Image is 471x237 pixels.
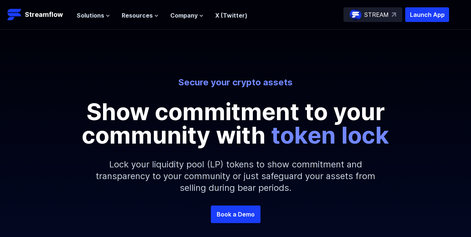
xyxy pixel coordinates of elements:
span: Solutions [77,11,104,20]
a: STREAM [343,7,402,22]
button: Resources [122,11,159,20]
img: streamflow-logo-circle.png [350,9,361,21]
a: Streamflow [7,7,69,22]
span: Company [170,11,198,20]
p: Secure your crypto assets [33,77,438,88]
span: token lock [271,121,389,149]
button: Launch App [405,7,449,22]
p: Show commitment to your community with [71,100,400,147]
img: Streamflow Logo [7,7,22,22]
button: Solutions [77,11,110,20]
img: top-right-arrow.svg [392,12,396,17]
p: Streamflow [25,10,63,20]
p: Lock your liquidity pool (LP) tokens to show commitment and transparency to your community or jus... [79,147,393,205]
p: STREAM [364,10,389,19]
a: X (Twitter) [215,12,247,19]
a: Book a Demo [211,205,261,223]
span: Resources [122,11,153,20]
button: Company [170,11,204,20]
